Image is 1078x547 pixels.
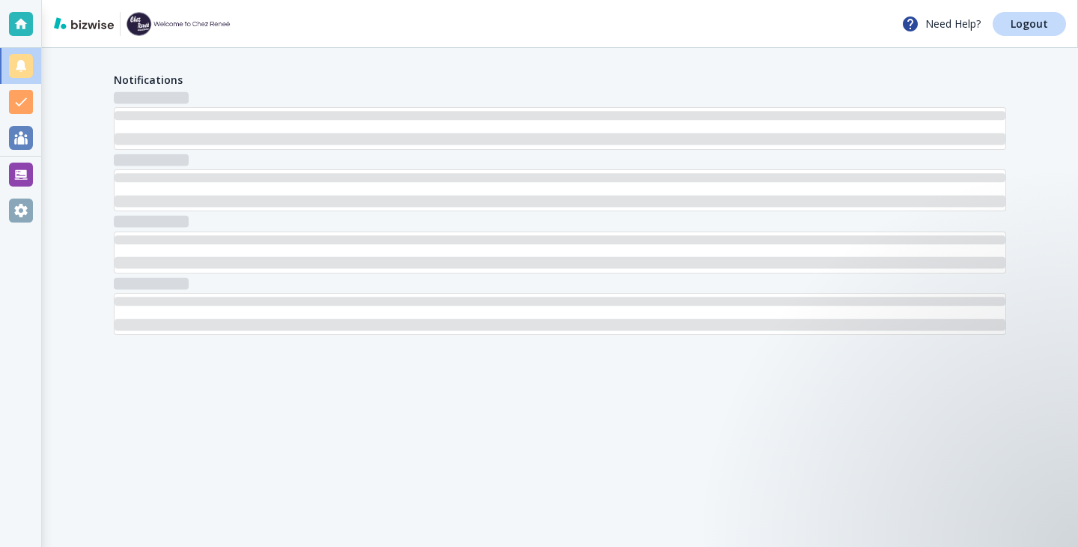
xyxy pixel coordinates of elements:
[901,15,981,33] p: Need Help?
[114,72,183,88] h4: Notifications
[1011,19,1048,29] p: Logout
[993,12,1066,36] a: Logout
[54,17,114,29] img: bizwise
[127,12,231,36] img: Chez Renee Boutique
